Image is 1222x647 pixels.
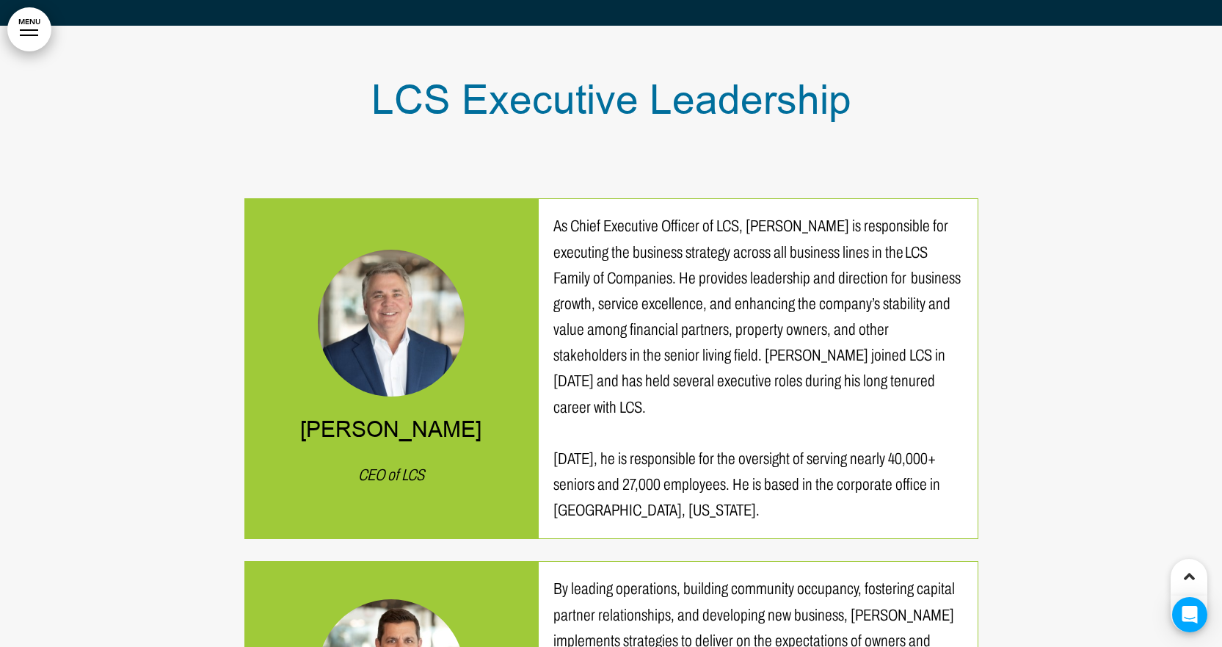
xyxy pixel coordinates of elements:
[7,7,51,51] a: MENU
[553,214,963,421] p: As Chief Executive Officer of LCS, [PERSON_NAME] is responsible for executing the business strate...
[300,415,481,444] span: [PERSON_NAME]
[553,447,963,524] p: [DATE], he is responsible for the oversight of serving nearly 40,000+ seniors and 27,000 employee...
[244,81,978,162] h1: LCS Executive Leadership
[358,466,424,484] em: CEO of LCS
[1172,597,1207,632] div: Open Intercom Messenger
[318,250,465,397] img: nelson-joel-300px.jpg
